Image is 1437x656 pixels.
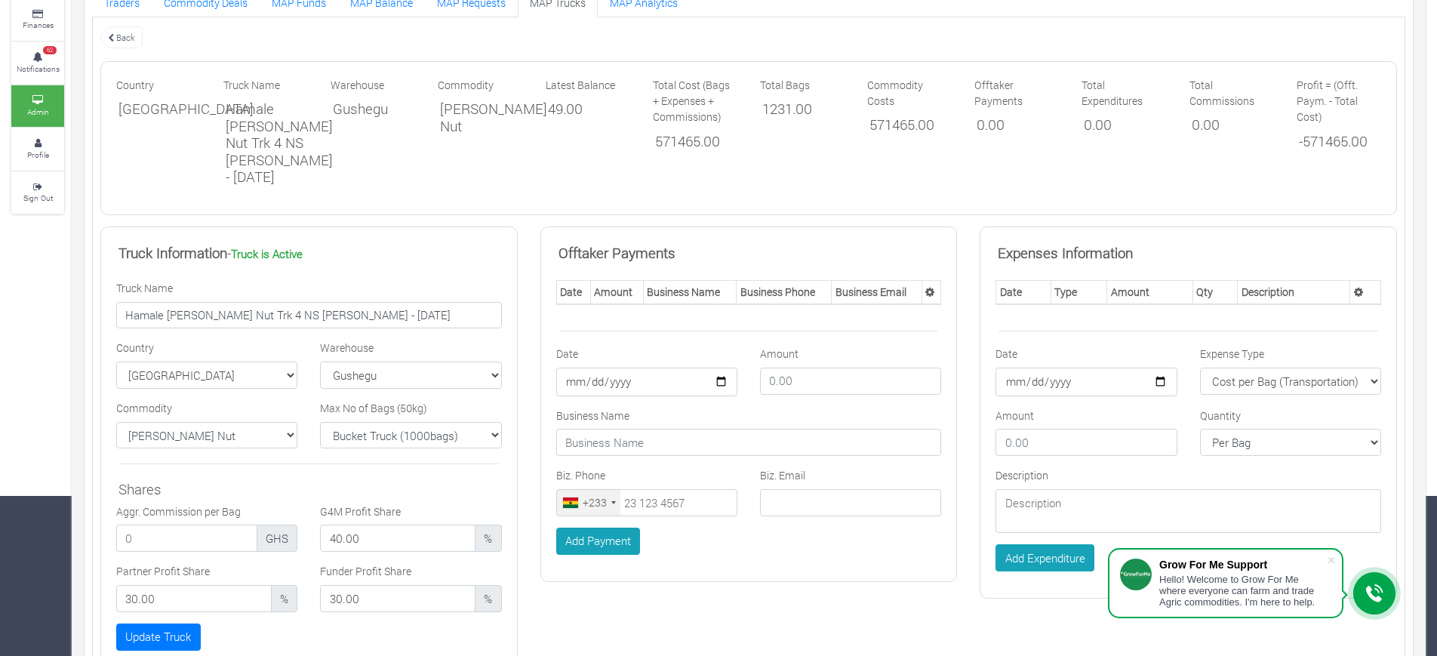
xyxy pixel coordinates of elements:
label: Partner Profit Share [116,563,210,579]
h5: Shares [118,481,500,498]
label: Total Bags [760,77,810,93]
h5: -571465.00 [1299,133,1379,150]
label: Date [995,346,1017,362]
label: Warehouse [331,77,384,93]
label: Commodity Costs [867,77,952,109]
input: Date [995,368,1177,396]
label: Profit = (Offt. Paym. - Total Cost) [1297,77,1381,125]
h5: 0.00 [1192,116,1272,134]
th: Business Name [643,280,736,304]
b: Truck is Active [231,246,303,261]
small: Sign Out [23,192,53,203]
label: Amount [760,346,799,362]
label: Aggr. Commission per Bag [116,504,241,519]
th: Type [1051,280,1106,304]
label: Total Expenditures [1082,77,1166,109]
input: Business Name [556,429,942,456]
h5: 571465.00 [655,133,735,150]
input: Date [556,368,737,396]
h5: [GEOGRAPHIC_DATA] [118,100,198,118]
input: 0.00 [760,368,941,395]
a: Sign Out [11,172,64,214]
b: Expenses Information [998,243,1133,262]
b: Truck Information [118,243,227,262]
label: Date [556,346,578,362]
span: GHS [257,525,298,552]
label: Amount [995,408,1034,423]
label: Truck Name [223,77,280,93]
span: 62 [43,46,57,55]
h5: [PERSON_NAME] Nut [440,100,520,134]
th: Qty [1192,280,1238,304]
label: Truck Name [116,280,173,296]
th: Date [556,280,590,304]
input: Enter Truck Name [116,302,502,329]
span: % [475,585,502,612]
div: Grow For Me Support [1159,559,1327,571]
th: Amount [590,280,643,304]
th: Business Phone [737,280,832,304]
th: Business Email [832,280,922,304]
h5: 571465.00 [869,116,949,134]
h5: 0.00 [1084,116,1164,134]
a: 62 Notifications [11,42,64,84]
label: Total Commissions [1189,77,1274,109]
div: Hello! Welcome to Grow For Me where everyone can farm and trade Agric commodities. I'm here to help. [1159,574,1327,608]
h5: 49.00 [548,100,628,118]
small: Notifications [17,63,60,74]
label: Latest Balance [546,77,615,93]
label: Biz. Phone [556,467,605,483]
label: Description [995,467,1048,483]
small: Admin [27,106,49,117]
span: % [271,585,298,612]
a: Admin [11,85,64,127]
label: Max No of Bags (50kg) [320,400,427,416]
small: Profile [27,149,49,160]
label: Total Cost (Bags + Expenses + Commissions) [653,77,737,125]
label: Offtaker Payments [974,77,1059,109]
label: G4M Profit Share [320,504,401,519]
button: Add Payment [556,528,641,555]
button: Update Truck [116,624,201,651]
b: Offtaker Payments [558,243,675,262]
span: % [475,525,502,552]
h5: 0.00 [977,116,1057,134]
input: 0 [116,525,257,552]
h5: - [118,245,500,262]
label: Country [116,340,154,356]
small: Finances [23,20,54,30]
a: Back [100,25,143,50]
label: Commodity [116,400,172,416]
h5: Gushegu [333,100,413,118]
h5: 1231.00 [762,100,842,118]
div: Ghana (Gaana): +233 [557,490,620,516]
label: Business Name [556,408,629,423]
h5: Hamale [PERSON_NAME] Nut Trk 4 NS [PERSON_NAME] - [DATE] [226,100,306,186]
input: 0 [320,525,475,552]
input: 0 [116,585,272,612]
input: 23 123 4567 [556,489,737,516]
a: Profile [11,128,64,170]
label: Commodity [438,77,494,93]
th: Amount [1107,280,1192,304]
th: Date [996,280,1051,304]
label: Quantity [1200,408,1241,423]
label: Expense Type [1200,346,1264,362]
label: Funder Profit Share [320,563,411,579]
label: Warehouse [320,340,374,356]
th: Description [1238,280,1350,304]
div: +233 [583,494,607,510]
input: 0 [320,585,475,612]
label: Biz. Email [760,467,805,483]
label: Country [116,77,154,93]
input: 0.00 [995,429,1177,456]
button: Add Expenditure [995,544,1094,571]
